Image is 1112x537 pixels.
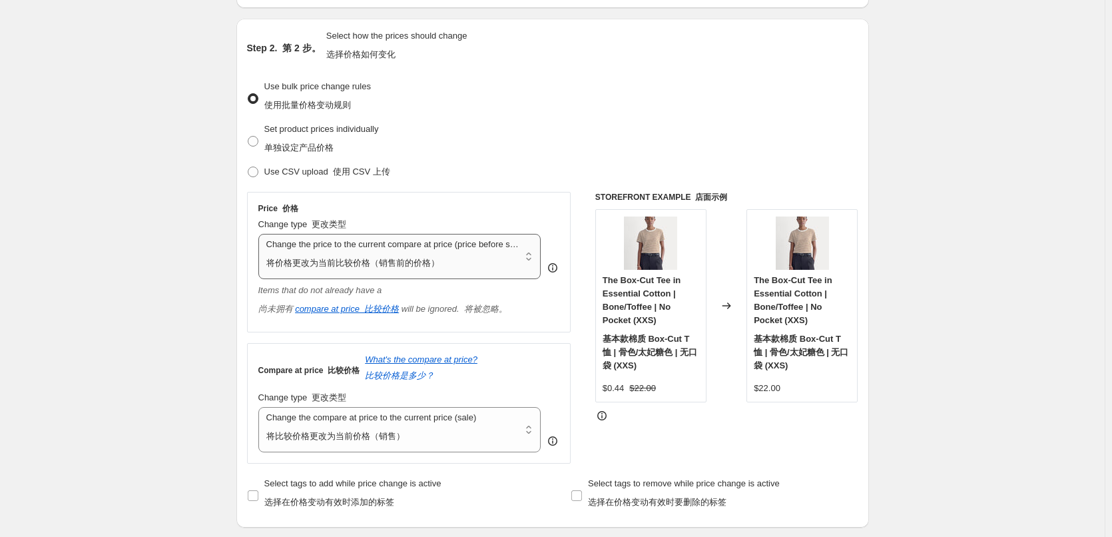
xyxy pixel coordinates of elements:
[546,434,559,448] div: help
[776,217,829,270] img: 2dfc4262_9dd3_80x.jpg
[588,497,726,507] font: 选择在价格变动有效时要删除的标签
[603,334,697,370] font: 基本款棉质 Box-Cut T 恤 | 骨色/太妃糖色 | 无口袋 (XXS)
[264,167,390,177] span: Use CSV upload
[629,382,656,395] strike: $22.00
[282,43,321,53] font: 第 2 步。
[754,275,850,370] span: The Box-Cut Tee in Essential Cotton | Bone/Toffee | No Pocket (XXS)
[258,203,298,214] h3: Price
[546,261,559,274] div: help
[588,478,780,507] span: Select tags to remove while price change is active
[264,124,379,153] span: Set product prices individually
[295,303,399,315] button: compare at price 比较价格
[333,167,390,177] font: 使用 CSV 上传
[326,49,396,59] font: 选择价格如何变化
[402,304,507,314] i: will be ignored.
[312,392,346,402] font: 更改类型
[365,354,477,380] i: What's the compare at price?
[365,354,477,387] button: What's the compare at price?比较价格是多少？
[258,365,360,376] h3: Compare at price
[695,193,727,202] font: 店面示例
[264,100,351,110] font: 使用批量价格变动规则
[295,304,399,314] i: compare at price
[258,285,382,314] i: Items that do not already have a
[312,219,346,229] font: 更改类型
[258,392,347,402] span: Change type
[328,366,360,375] font: 比较价格
[247,41,321,55] h2: Step 2.
[264,143,334,153] font: 单独设定产品价格
[264,478,441,507] span: Select tags to add while price change is active
[326,29,467,67] p: Select how the prices should change
[282,204,298,213] font: 价格
[264,81,371,110] span: Use bulk price change rules
[754,382,780,395] div: $22.00
[464,304,507,314] font: 将被忽略。
[365,370,434,380] font: 比较价格是多少？
[258,304,293,314] font: 尚未拥有
[754,334,848,370] font: 基本款棉质 Box-Cut T 恤 | 骨色/太妃糖色 | 无口袋 (XXS)
[258,219,347,229] span: Change type
[264,497,394,507] font: 选择在价格变动有效时添加的标签
[624,217,677,270] img: 2dfc4262_9dd3_80x.jpg
[364,304,399,314] font: 比较价格
[603,382,625,395] div: $0.44
[595,192,858,203] h6: STOREFRONT EXAMPLE
[603,275,699,370] span: The Box-Cut Tee in Essential Cotton | Bone/Toffee | No Pocket (XXS)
